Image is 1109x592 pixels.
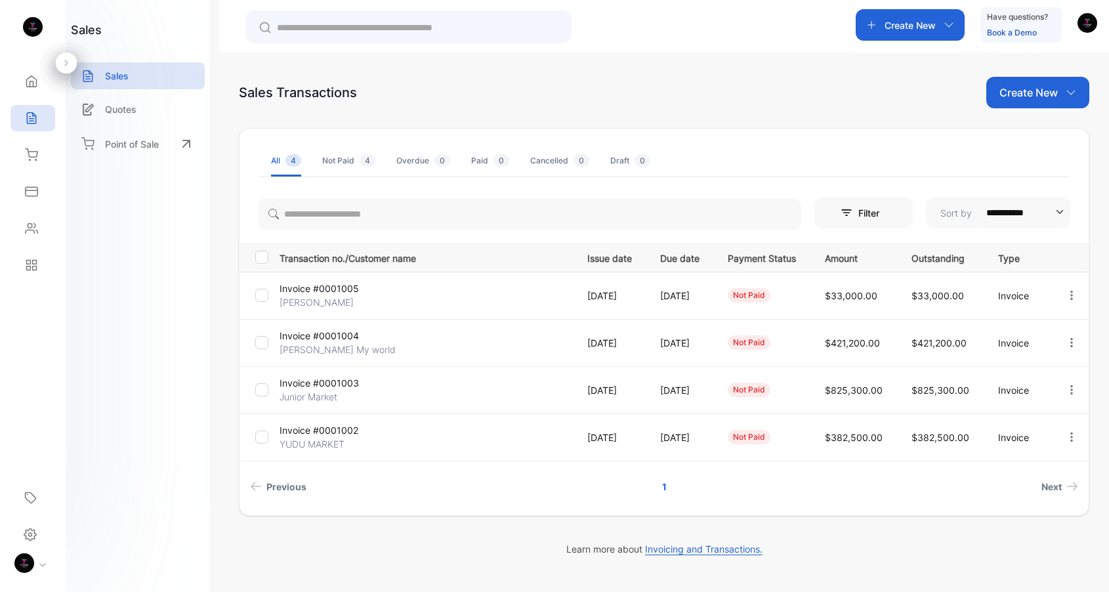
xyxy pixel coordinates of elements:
[660,249,701,265] p: Due date
[587,249,633,265] p: Issue date
[728,430,770,444] div: not paid
[728,249,798,265] p: Payment Status
[1036,475,1083,499] a: Next page
[998,249,1038,265] p: Type
[280,329,377,343] p: Invoice #0001004
[1041,480,1062,494] span: Next
[434,154,450,167] span: 0
[987,28,1037,37] a: Book a Demo
[998,336,1038,350] p: Invoice
[71,62,205,89] a: Sales
[998,431,1038,444] p: Invoice
[825,249,885,265] p: Amount
[660,383,701,397] p: [DATE]
[360,154,375,167] span: 4
[493,154,509,167] span: 0
[587,336,633,350] p: [DATE]
[660,431,701,444] p: [DATE]
[396,155,450,167] div: Overdue
[911,249,971,265] p: Outstanding
[926,197,1070,228] button: Sort by
[728,383,770,397] div: not paid
[645,543,763,555] span: Invoicing and Transactions.
[239,83,357,102] div: Sales Transactions
[610,155,650,167] div: Draft
[280,295,377,309] p: [PERSON_NAME]
[574,154,589,167] span: 0
[587,383,633,397] p: [DATE]
[646,475,682,499] a: Page 1 is your current page
[940,206,972,220] p: Sort by
[280,423,377,437] p: Invoice #0001002
[105,137,159,151] p: Point of Sale
[245,475,312,499] a: Previous page
[911,290,964,301] span: $33,000.00
[271,155,301,167] div: All
[911,337,967,349] span: $421,200.00
[14,553,34,573] img: profile
[728,335,770,350] div: not paid
[1054,537,1109,592] iframe: LiveChat chat widget
[266,480,306,494] span: Previous
[530,155,589,167] div: Cancelled
[280,437,377,451] p: YUDU MARKET
[285,154,301,167] span: 4
[280,390,377,404] p: Junior Market
[105,102,136,116] p: Quotes
[998,289,1038,303] p: Invoice
[280,343,396,356] p: [PERSON_NAME] My world
[322,155,375,167] div: Not Paid
[23,17,43,37] img: logo
[71,21,102,39] h1: sales
[911,385,969,396] span: $825,300.00
[825,290,877,301] span: $33,000.00
[635,154,650,167] span: 0
[280,376,377,390] p: Invoice #0001003
[987,11,1048,24] p: Have questions?
[71,96,205,123] a: Quotes
[587,431,633,444] p: [DATE]
[1078,13,1097,33] img: avatar
[280,249,571,265] p: Transaction no./Customer name
[825,385,883,396] span: $825,300.00
[1078,9,1097,41] button: avatar
[986,77,1089,108] button: Create New
[471,155,509,167] div: Paid
[856,9,965,41] button: Create New
[280,282,377,295] p: Invoice #0001005
[825,432,883,443] span: $382,500.00
[660,289,701,303] p: [DATE]
[240,475,1089,499] ul: Pagination
[998,383,1038,397] p: Invoice
[825,337,880,349] span: $421,200.00
[999,85,1058,100] p: Create New
[71,129,205,158] a: Point of Sale
[105,69,129,83] p: Sales
[587,289,633,303] p: [DATE]
[728,288,770,303] div: not paid
[239,542,1089,556] p: Learn more about
[911,432,969,443] span: $382,500.00
[885,18,936,32] p: Create New
[660,336,701,350] p: [DATE]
